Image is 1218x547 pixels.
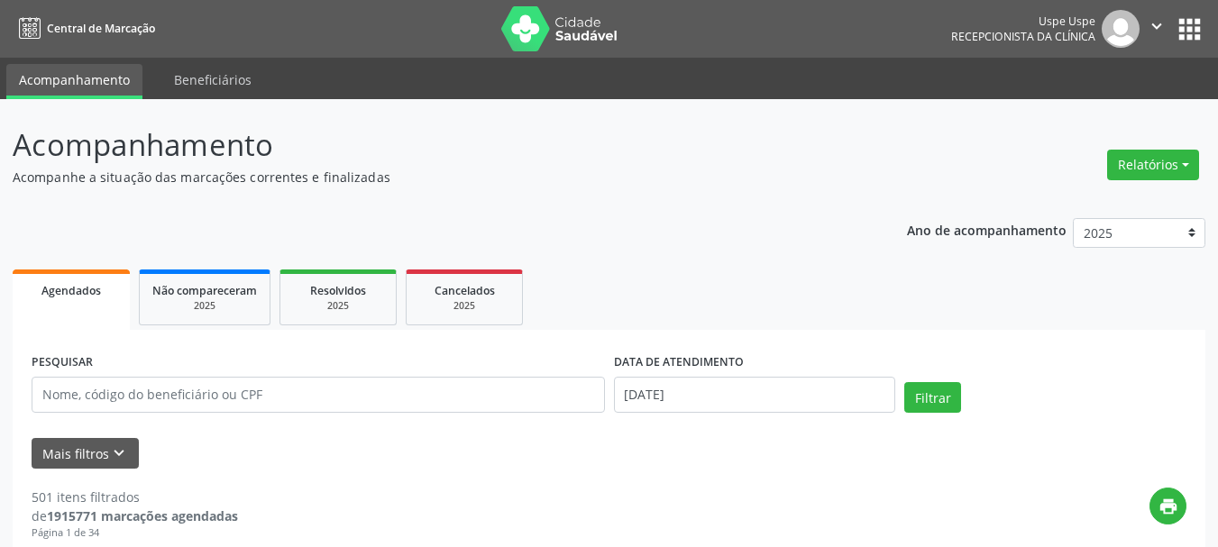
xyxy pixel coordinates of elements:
span: Central de Marcação [47,21,155,36]
button: apps [1174,14,1205,45]
span: Recepcionista da clínica [951,29,1095,44]
div: de [32,506,238,525]
div: Página 1 de 34 [32,525,238,541]
i: print [1158,497,1178,516]
input: Selecione um intervalo [614,377,896,413]
a: Beneficiários [161,64,264,96]
label: PESQUISAR [32,349,93,377]
span: Agendados [41,283,101,298]
div: 2025 [419,299,509,313]
span: Cancelados [435,283,495,298]
label: DATA DE ATENDIMENTO [614,349,744,377]
p: Acompanhamento [13,123,847,168]
button: Mais filtroskeyboard_arrow_down [32,438,139,470]
span: Não compareceram [152,283,257,298]
p: Ano de acompanhamento [907,218,1067,241]
div: 501 itens filtrados [32,488,238,506]
a: Acompanhamento [6,64,142,99]
div: 2025 [293,299,383,313]
a: Central de Marcação [13,14,155,43]
div: Uspe Uspe [951,14,1095,29]
input: Nome, código do beneficiário ou CPF [32,377,605,413]
button: print [1149,488,1186,524]
img: img [1102,10,1140,48]
button: Relatórios [1107,150,1199,180]
i: keyboard_arrow_down [109,443,129,463]
button: Filtrar [904,382,961,413]
i:  [1147,16,1167,36]
p: Acompanhe a situação das marcações correntes e finalizadas [13,168,847,187]
div: 2025 [152,299,257,313]
span: Resolvidos [310,283,366,298]
button:  [1140,10,1174,48]
strong: 1915771 marcações agendadas [47,507,238,524]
